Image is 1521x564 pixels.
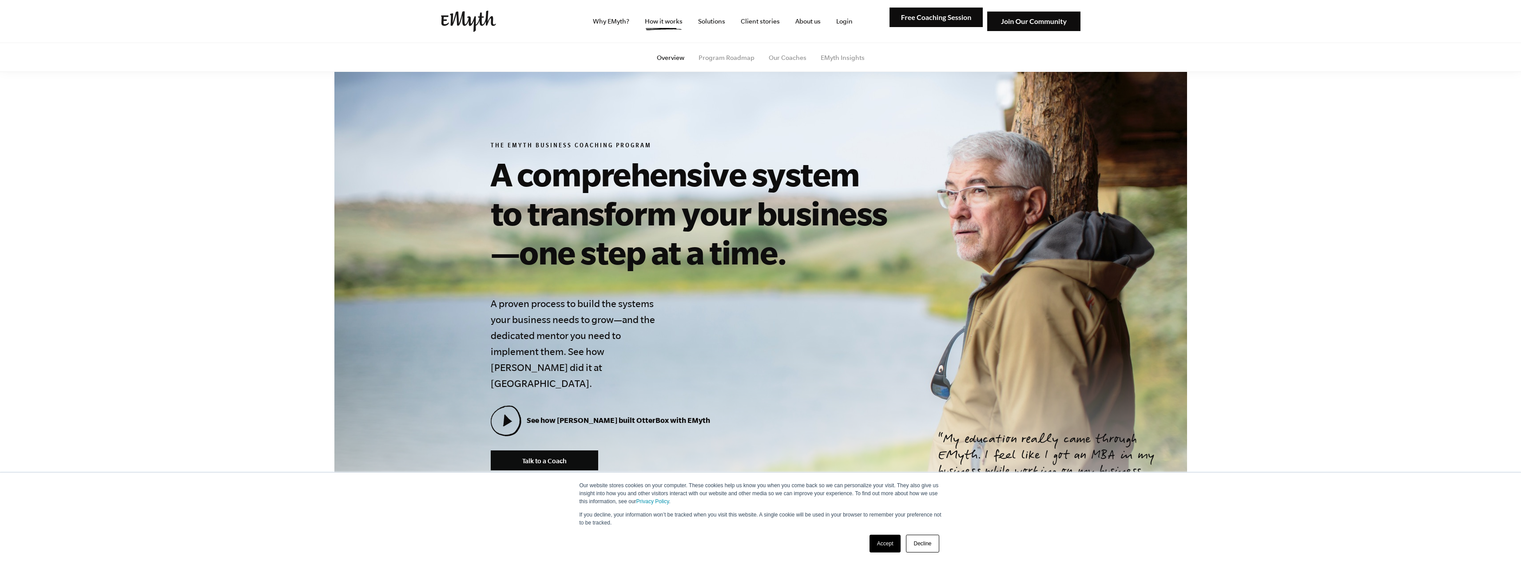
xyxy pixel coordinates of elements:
h6: The EMyth Business Coaching Program [491,142,896,151]
img: Free Coaching Session [890,8,983,28]
h4: A proven process to build the systems your business needs to grow—and the dedicated mentor you ne... [491,296,661,391]
a: Overview [657,54,684,61]
img: Join Our Community [987,12,1080,32]
a: Our Coaches [769,54,806,61]
a: Talk to a Coach [491,450,598,470]
a: EMyth Insights [821,54,865,61]
a: Accept [870,535,901,552]
a: Decline [906,535,939,552]
a: See how [PERSON_NAME] built OtterBox with EMyth [491,416,710,424]
h1: A comprehensive system to transform your business—one step at a time. [491,154,896,272]
span: Talk to a Coach [522,457,567,465]
a: Program Roadmap [699,54,755,61]
a: Privacy Policy [636,498,669,505]
p: My education really came through EMyth. I feel like I got an MBA in my business while working on ... [938,433,1166,529]
p: Our website stores cookies on your computer. These cookies help us know you when you come back so... [580,481,942,505]
p: If you decline, your information won’t be tracked when you visit this website. A single cookie wi... [580,511,942,527]
img: EMyth [441,11,496,32]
